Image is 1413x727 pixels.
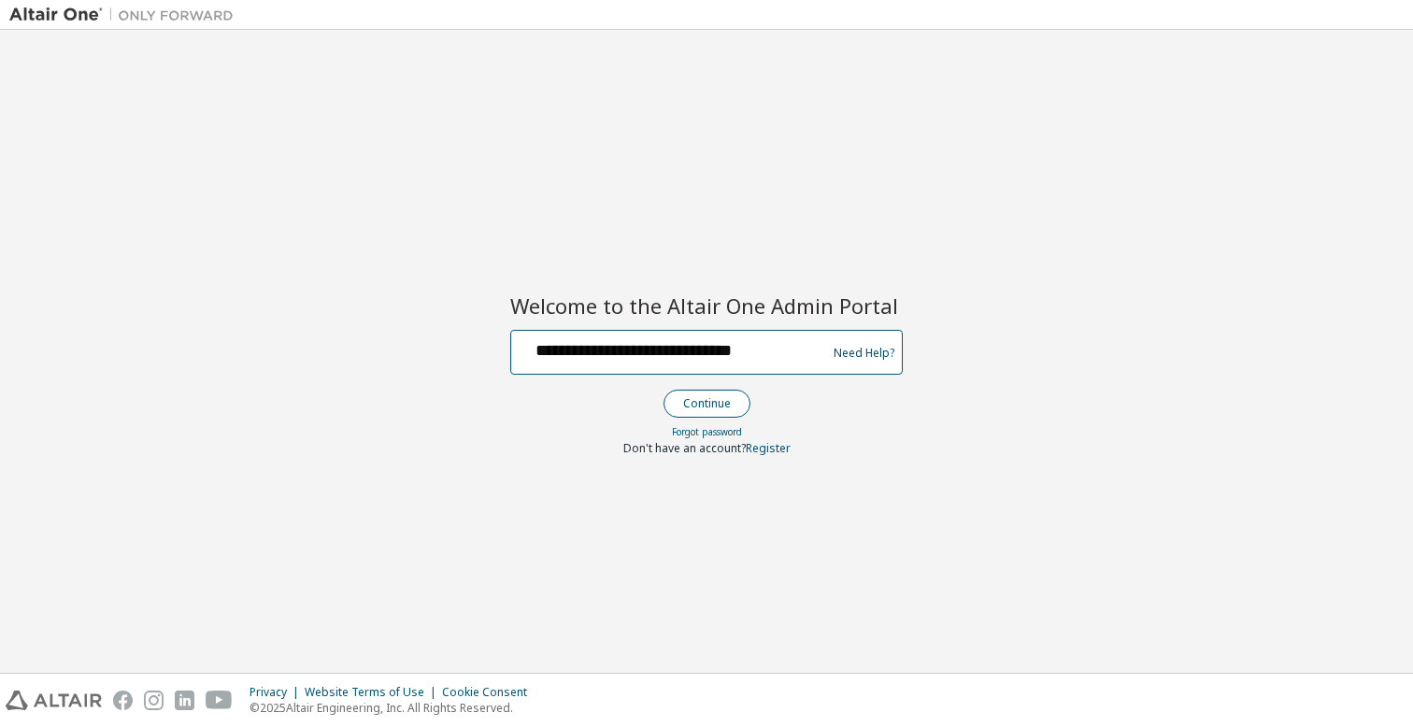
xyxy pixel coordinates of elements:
[250,685,305,700] div: Privacy
[834,352,894,353] a: Need Help?
[442,685,538,700] div: Cookie Consent
[746,440,791,456] a: Register
[510,292,903,319] h2: Welcome to the Altair One Admin Portal
[175,691,194,710] img: linkedin.svg
[250,700,538,716] p: © 2025 Altair Engineering, Inc. All Rights Reserved.
[206,691,233,710] img: youtube.svg
[664,390,750,418] button: Continue
[305,685,442,700] div: Website Terms of Use
[9,6,243,24] img: Altair One
[6,691,102,710] img: altair_logo.svg
[144,691,164,710] img: instagram.svg
[113,691,133,710] img: facebook.svg
[672,425,742,438] a: Forgot password
[623,440,746,456] span: Don't have an account?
